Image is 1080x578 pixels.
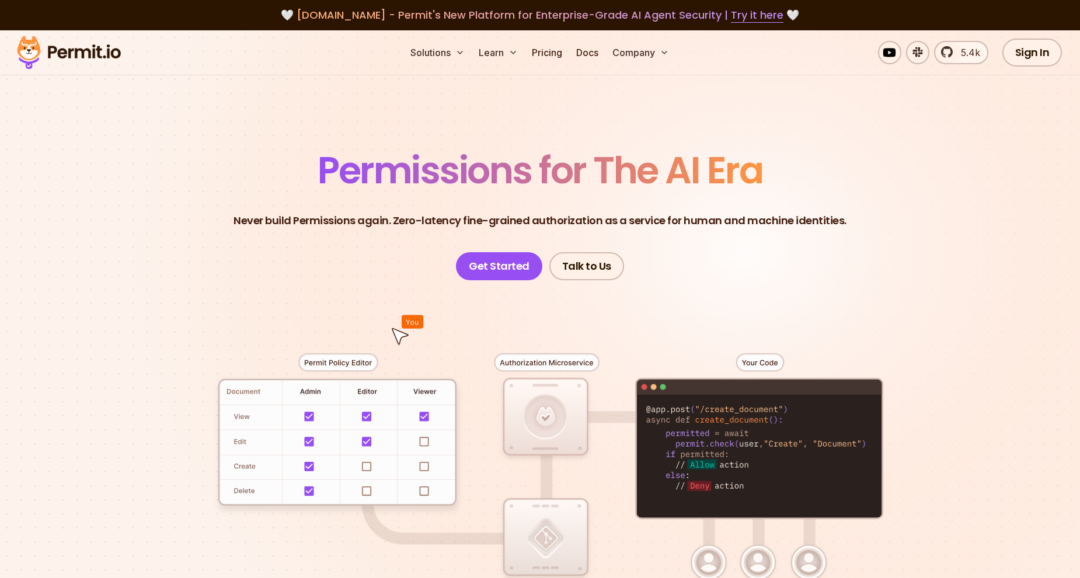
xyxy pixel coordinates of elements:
[406,41,469,64] button: Solutions
[234,213,846,229] p: Never build Permissions again. Zero-latency fine-grained authorization as a service for human and...
[608,41,674,64] button: Company
[297,8,783,22] span: [DOMAIN_NAME] - Permit's New Platform for Enterprise-Grade AI Agent Security |
[1002,39,1062,67] a: Sign In
[12,33,126,72] img: Permit logo
[456,252,542,280] a: Get Started
[572,41,603,64] a: Docs
[28,7,1052,23] div: 🤍 🤍
[731,8,783,23] a: Try it here
[549,252,624,280] a: Talk to Us
[954,46,980,60] span: 5.4k
[474,41,522,64] button: Learn
[934,41,988,64] a: 5.4k
[318,144,762,196] span: Permissions for The AI Era
[527,41,567,64] a: Pricing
